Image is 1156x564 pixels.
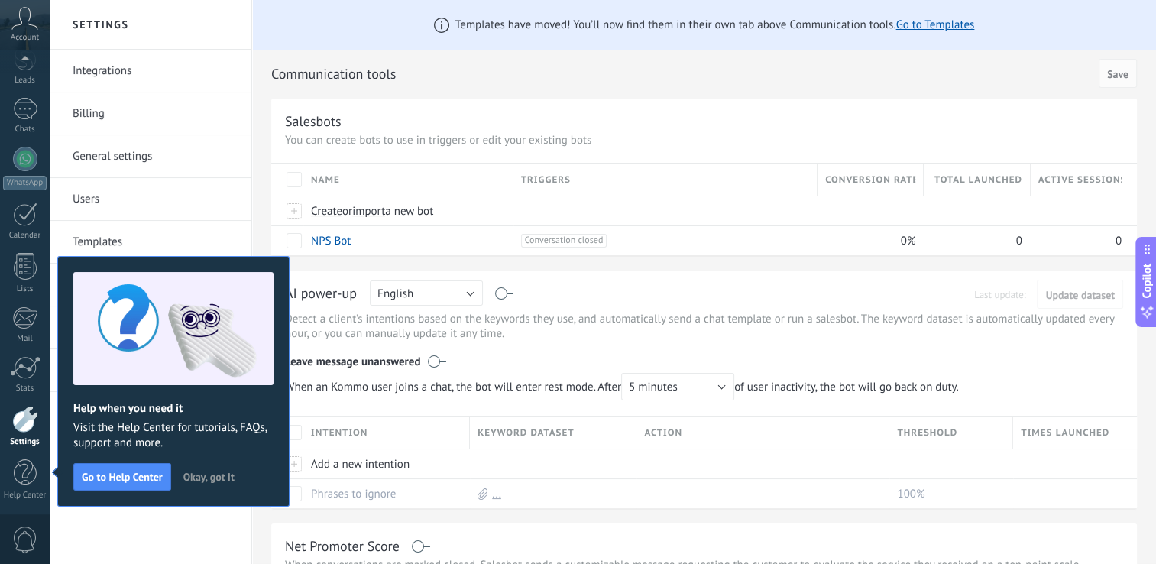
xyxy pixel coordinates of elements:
a: Phrases to ignore [311,487,396,501]
button: Go to Help Center [73,463,171,491]
div: Net Promoter Score [285,537,400,555]
span: Conversation closed [521,234,607,248]
div: Leave message unanswered [285,344,1123,373]
div: Lists [3,284,47,294]
button: English [370,280,483,306]
span: of user inactivity, the bot will go back on duty. [285,373,967,400]
span: Account [11,33,39,43]
div: Salesbots [285,112,342,130]
div: AI power-up [285,284,357,304]
a: Billing [73,92,236,135]
span: Triggers [521,173,571,187]
span: Copilot [1139,264,1154,299]
button: Save [1099,59,1137,88]
div: WhatsApp [3,176,47,190]
span: Times launched [1021,426,1109,440]
span: Keyword dataset [478,426,574,440]
li: Templates [50,221,251,264]
li: General settings [50,135,251,178]
span: When an Kommo user joins a chat, the bot will enter rest mode. After [285,373,734,400]
span: 5 minutes [629,380,678,394]
div: Help Center [3,491,47,501]
span: Active sessions [1038,173,1122,187]
span: Intention [311,426,368,440]
span: Threshold [897,426,957,440]
p: Detect a client’s intentions based on the keywords they use, and automatically send a chat templa... [285,312,1123,341]
li: Billing [50,92,251,135]
span: 100% [897,487,924,501]
div: Add a new intention [303,449,462,478]
div: 0% [818,226,916,255]
span: Templates have moved! You’ll now find them in their own tab above Communication tools. [455,18,974,32]
span: Okay, got it [183,472,235,482]
div: Chats [3,125,47,135]
a: Go to Templates [895,18,974,32]
span: English [377,287,413,301]
a: Integrations [73,50,236,92]
div: Mail [3,334,47,344]
div: Calendar [3,231,47,241]
span: Conversion rate [825,173,915,187]
span: Create [311,204,342,219]
span: Action [644,426,682,440]
span: 0 [1016,234,1022,248]
span: Go to Help Center [82,472,163,482]
span: Total launched [934,173,1022,187]
span: import [352,204,385,219]
div: 100% [889,479,1005,508]
p: You can create bots to use in triggers or edit your existing bots [285,133,1123,147]
div: 0 [1031,226,1122,255]
span: Name [311,173,340,187]
a: NPS Bot [311,234,351,248]
a: General settings [73,135,236,178]
li: Integrations [50,50,251,92]
span: 0 [1116,234,1122,248]
span: Save [1107,69,1128,79]
div: Leads [3,76,47,86]
button: 5 minutes [621,373,734,400]
span: 0% [901,234,916,248]
button: Okay, got it [176,465,241,488]
a: ... [492,487,501,501]
h2: Help when you need it [73,401,274,416]
h2: Communication tools [271,59,1093,89]
li: Users [50,178,251,221]
a: Users [73,178,236,221]
a: Templates [73,221,236,264]
div: 0 [924,226,1022,255]
div: Stats [3,384,47,394]
span: Visit the Help Center for tutorials, FAQs, support and more. [73,420,274,451]
div: Settings [3,437,47,447]
span: a new bot [385,204,433,219]
span: or [342,204,352,219]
